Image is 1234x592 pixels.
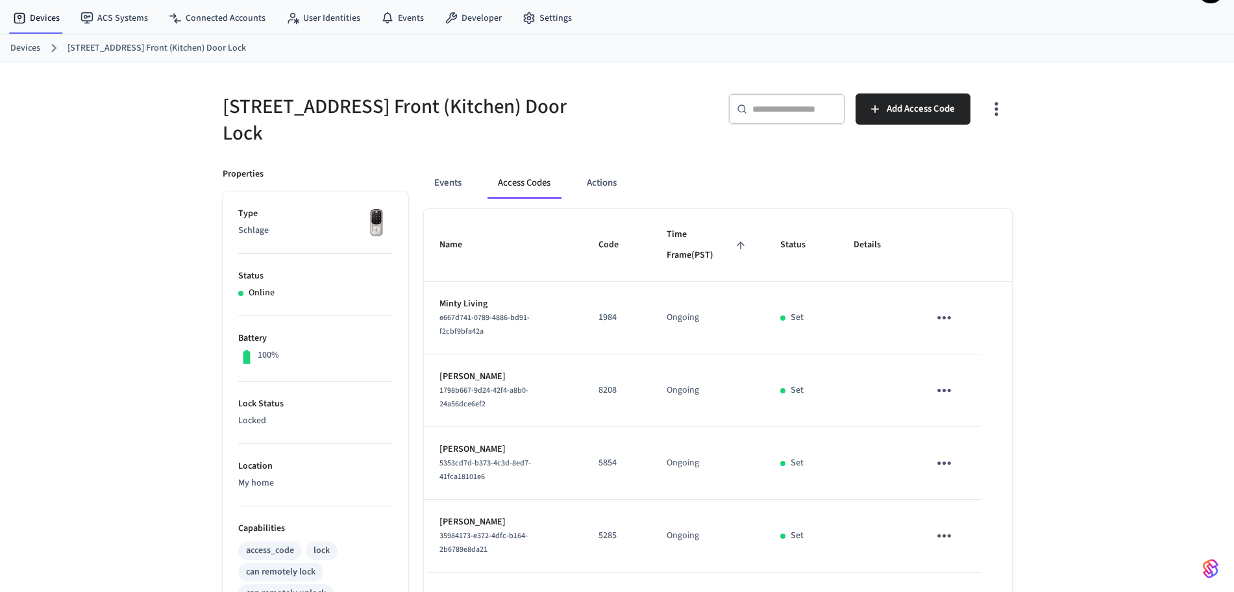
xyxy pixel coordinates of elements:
[887,101,955,117] span: Add Access Code
[158,6,276,30] a: Connected Accounts
[439,297,567,311] p: Minty Living
[70,6,158,30] a: ACS Systems
[424,209,1012,573] table: sticky table
[314,544,330,558] div: lock
[249,286,275,300] p: Online
[439,312,530,337] span: e667d741-0789-4886-bd91-f2cbf9bfa42a
[434,6,512,30] a: Developer
[439,530,528,555] span: 35984173-e372-4dfc-b164-2b6789e8da21
[651,500,765,573] td: Ongoing
[238,522,393,536] p: Capabilities
[238,224,393,238] p: Schlage
[598,456,636,470] p: 5854
[371,6,434,30] a: Events
[512,6,582,30] a: Settings
[68,42,246,55] a: [STREET_ADDRESS] Front (Kitchen) Door Lock
[439,385,528,410] span: 1798b667-9d24-42f4-a8b0-24a56dce6ef2
[246,544,294,558] div: access_code
[238,332,393,345] p: Battery
[667,225,750,265] span: Time Frame(PST)
[276,6,371,30] a: User Identities
[10,42,40,55] a: Devices
[223,93,610,147] h5: [STREET_ADDRESS] Front (Kitchen) Door Lock
[360,207,393,240] img: Yale Assure Touchscreen Wifi Smart Lock, Satin Nickel, Front
[791,384,804,397] p: Set
[598,235,636,255] span: Code
[1203,558,1218,579] img: SeamLogoGradient.69752ec5.svg
[424,167,1012,199] div: ant example
[246,565,315,579] div: can remotely lock
[651,354,765,427] td: Ongoing
[3,6,70,30] a: Devices
[238,460,393,473] p: Location
[238,269,393,283] p: Status
[651,282,765,354] td: Ongoing
[439,458,531,482] span: 5353cd7d-b373-4c3d-8ed7-41fca18101e6
[791,311,804,325] p: Set
[780,235,822,255] span: Status
[424,167,472,199] button: Events
[598,384,636,397] p: 8208
[854,235,898,255] span: Details
[439,443,567,456] p: [PERSON_NAME]
[487,167,561,199] button: Access Codes
[223,167,264,181] p: Properties
[439,235,479,255] span: Name
[238,397,393,411] p: Lock Status
[439,515,567,529] p: [PERSON_NAME]
[791,529,804,543] p: Set
[238,476,393,490] p: My home
[439,370,567,384] p: [PERSON_NAME]
[576,167,627,199] button: Actions
[791,456,804,470] p: Set
[258,349,279,362] p: 100%
[651,427,765,500] td: Ongoing
[238,414,393,428] p: Locked
[598,311,636,325] p: 1984
[238,207,393,221] p: Type
[856,93,970,125] button: Add Access Code
[598,529,636,543] p: 5285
